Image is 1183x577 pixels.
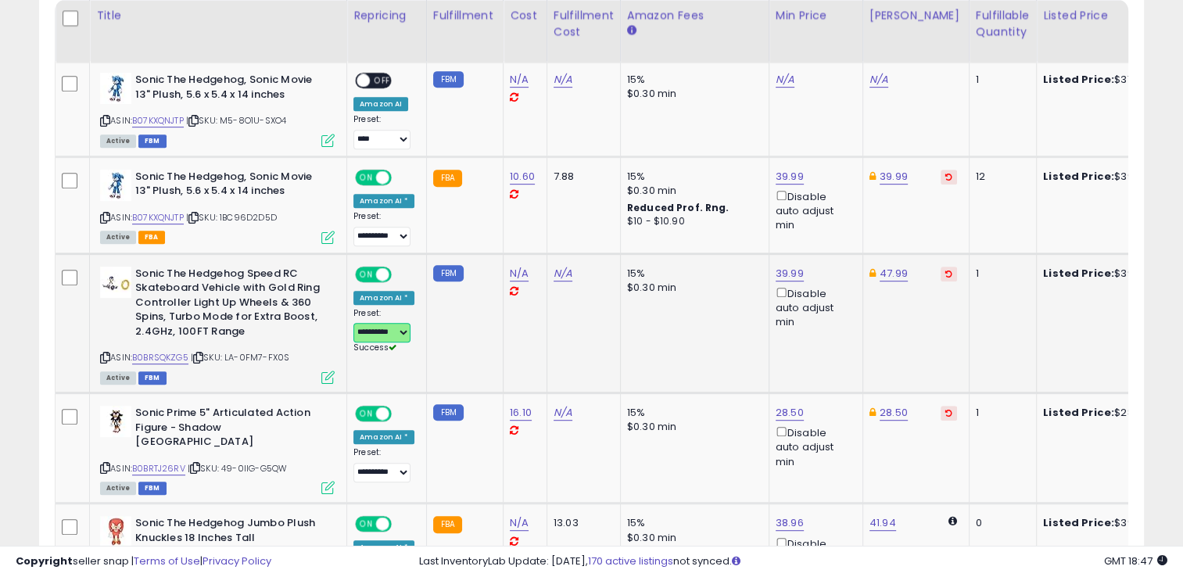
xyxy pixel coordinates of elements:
[776,405,804,421] a: 28.50
[16,554,271,569] div: seller snap | |
[191,351,289,364] span: | SKU: LA-0FM7-FX0S
[186,211,277,224] span: | SKU: 1BC96D2D5D
[627,215,757,228] div: $10 - $10.90
[554,516,608,530] div: 13.03
[880,405,908,421] a: 28.50
[353,308,414,354] div: Preset:
[627,201,730,214] b: Reduced Prof. Rng.
[16,554,73,568] strong: Copyright
[1043,170,1173,184] div: $39.99
[627,184,757,198] div: $0.30 min
[138,134,167,148] span: FBM
[776,188,851,233] div: Disable auto adjust min
[976,406,1024,420] div: 1
[627,420,757,434] div: $0.30 min
[389,518,414,531] span: OFF
[100,267,131,298] img: 41N9DaEF5mL._SL40_.jpg
[627,531,757,545] div: $0.30 min
[357,170,376,184] span: ON
[357,267,376,281] span: ON
[1043,266,1114,281] b: Listed Price:
[776,285,851,330] div: Disable auto adjust min
[100,73,131,104] img: 4192XRoQUIL._SL40_.jpg
[353,114,414,149] div: Preset:
[433,265,464,281] small: FBM
[627,406,757,420] div: 15%
[186,114,286,127] span: | SKU: M5-8O1U-SXO4
[132,462,185,475] a: B0BRTJ26RV
[353,194,414,208] div: Amazon AI *
[353,430,414,444] div: Amazon AI *
[554,266,572,281] a: N/A
[353,97,408,111] div: Amazon AI
[433,71,464,88] small: FBM
[135,516,325,549] b: Sonic The Hedgehog Jumbo Plush Knuckles 18 Inches Tall
[353,8,420,24] div: Repricing
[353,211,414,246] div: Preset:
[132,351,188,364] a: B0BRSQKZG5
[1043,73,1173,87] div: $31.99
[353,291,414,305] div: Amazon AI *
[1043,405,1114,420] b: Listed Price:
[353,447,414,482] div: Preset:
[353,342,396,353] span: Success
[1043,169,1114,184] b: Listed Price:
[627,73,757,87] div: 15%
[100,406,335,493] div: ASIN:
[976,73,1024,87] div: 1
[510,405,532,421] a: 16.10
[776,72,794,88] a: N/A
[869,72,888,88] a: N/A
[976,267,1024,281] div: 1
[135,406,325,453] b: Sonic Prime 5" Articulated Action Figure - Shadow [GEOGRAPHIC_DATA]
[1043,72,1114,87] b: Listed Price:
[976,8,1030,41] div: Fulfillable Quantity
[419,554,1167,569] div: Last InventoryLab Update: [DATE], not synced.
[554,405,572,421] a: N/A
[370,74,395,88] span: OFF
[100,134,136,148] span: All listings currently available for purchase on Amazon
[880,266,908,281] a: 47.99
[188,462,287,475] span: | SKU: 49-0IIG-G5QW
[627,8,762,24] div: Amazon Fees
[100,231,136,244] span: All listings currently available for purchase on Amazon
[510,266,529,281] a: N/A
[203,554,271,568] a: Privacy Policy
[433,404,464,421] small: FBM
[100,371,136,385] span: All listings currently available for purchase on Amazon
[627,267,757,281] div: 15%
[1043,516,1173,530] div: $39.99
[869,515,896,531] a: 41.94
[976,516,1024,530] div: 0
[554,72,572,88] a: N/A
[100,482,136,495] span: All listings currently available for purchase on Amazon
[132,211,184,224] a: B07KXQNJTP
[588,554,673,568] a: 170 active listings
[1043,267,1173,281] div: $39.99
[776,515,804,531] a: 38.96
[134,554,200,568] a: Terms of Use
[554,8,614,41] div: Fulfillment Cost
[510,72,529,88] a: N/A
[433,170,462,187] small: FBA
[96,8,340,24] div: Title
[100,516,131,547] img: 31EUa5hD9aL._SL40_.jpg
[880,169,908,185] a: 39.99
[135,170,325,202] b: Sonic The Hedgehog, Sonic Movie 13" Plush, 5.6 x 5.4 x 14 inches
[976,170,1024,184] div: 12
[1043,406,1173,420] div: $28.50
[389,407,414,421] span: OFF
[433,8,497,24] div: Fulfillment
[100,73,335,145] div: ASIN:
[138,231,165,244] span: FBA
[100,267,335,382] div: ASIN:
[776,266,804,281] a: 39.99
[510,8,540,24] div: Cost
[510,169,535,185] a: 10.60
[357,518,376,531] span: ON
[132,114,184,127] a: B07KXQNJTP
[554,170,608,184] div: 7.88
[138,371,167,385] span: FBM
[100,170,131,201] img: 4192XRoQUIL._SL40_.jpg
[776,8,856,24] div: Min Price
